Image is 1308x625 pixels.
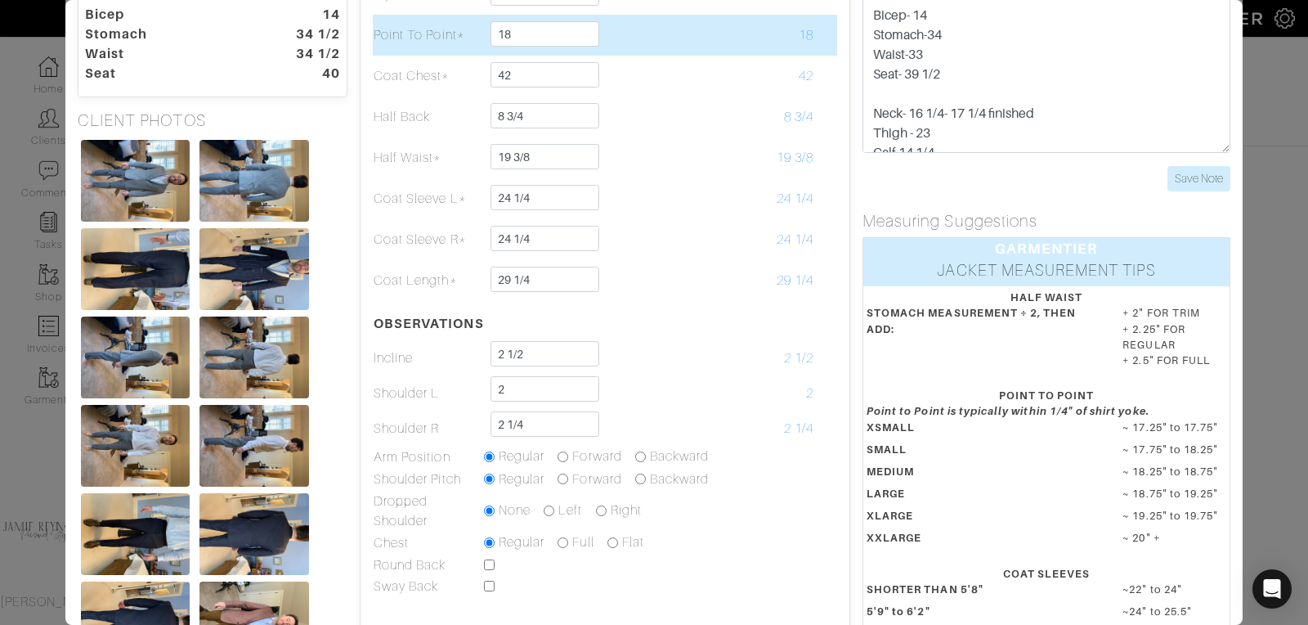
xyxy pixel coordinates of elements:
td: Arm Position [373,446,483,469]
dd: ~24" to 25.5" [1110,604,1239,619]
img: VpusukBiP4YVMWzCc1gugnC6 [81,317,190,398]
dt: MEDIUM [854,464,1110,486]
label: Forward [572,470,621,489]
dd: ~ 18.75" to 19.25" [1110,486,1239,501]
div: POINT TO POINT [867,388,1226,403]
img: YaKW78E4ff5pwiaR7ismRaWC [81,493,190,575]
td: Coat Sleeve L* [373,178,483,219]
label: Regular [499,470,544,489]
div: JACKET MEASUREMENT TIPS [863,259,1230,286]
dd: ~ 19.25" to 19.75" [1110,508,1239,524]
dt: Bicep [73,5,259,25]
dd: + 2" FOR TRIM + 2.25" FOR REGULAR + 2.5" FOR FULL [1110,305,1239,368]
dt: 40 [259,64,352,83]
td: Point To Point* [373,15,483,56]
dt: 34 1/2 [259,44,352,64]
dt: Seat [73,64,259,83]
dt: STOMACH MEASUREMENT ÷ 2, THEN ADD: [854,305,1110,375]
label: Right [611,501,642,520]
span: 8 3/4 [784,110,813,124]
img: sqbBfXPUKQcDLHmkRES1YrZY [81,405,190,487]
td: Dropped Shoulder [373,491,483,532]
label: Regular [499,533,544,552]
span: 42 [799,69,813,83]
dd: ~ 20" + [1110,530,1239,546]
img: tyH2gJ6mQwY2j7EZUzk32gof [199,140,308,222]
label: Backward [650,447,709,466]
dt: XLARGE [854,508,1110,530]
label: Left [558,501,582,520]
td: Coat Sleeve R* [373,219,483,260]
div: Open Intercom Messenger [1252,569,1292,609]
td: Coat Length* [373,260,483,301]
span: 24 1/4 [777,191,813,206]
span: 2 1/4 [784,421,813,436]
label: Regular [499,447,544,466]
dt: 34 1/2 [259,25,352,44]
h5: CLIENT PHOTOS [78,110,347,130]
td: Half Back [373,97,483,137]
dt: SHORTER THAN 5'8" [854,582,1110,604]
td: Shoulder L [373,375,483,411]
label: Full [572,533,594,552]
span: 24 1/4 [777,232,813,247]
img: jTDkGaqSczMnGhBkk4KG7K8f [199,493,308,575]
img: P4gXwjo4Tw1aLobJiysVALF8 [81,228,190,310]
div: GARMENTIER [863,238,1230,259]
td: Incline [373,340,483,375]
span: 19 3/8 [777,151,813,165]
td: Sway Back [373,576,483,597]
img: egGAvknjWTs2jR9ub7prYp3r [199,317,308,398]
dt: Waist [73,44,259,64]
h5: Measuring Suggestions [862,211,1230,231]
dt: Stomach [73,25,259,44]
td: Coat Chest* [373,56,483,97]
dd: ~22" to 24" [1110,582,1239,597]
dt: LARGE [854,486,1110,508]
span: 2 [806,386,813,401]
img: EqwdN2LizCURCp8f7RSfzSo7 [81,140,190,222]
div: COAT SLEEVES [867,566,1226,582]
label: Forward [572,447,621,466]
td: Shoulder R [373,411,483,446]
dt: XXLARGE [854,530,1110,552]
input: Save Note [1167,166,1230,191]
div: HALF WAIST [867,290,1226,305]
td: Half Waist* [373,137,483,178]
span: 18 [799,28,813,43]
td: Round Back [373,555,483,576]
td: Chest [373,532,483,555]
img: iiKsnLkwbd15K7C8psvFdYXk [199,228,308,310]
dt: 14 [259,5,352,25]
span: 2 1/2 [784,351,813,366]
label: Flat [622,533,644,552]
dt: SMALL [854,442,1110,464]
th: OBSERVATIONS [373,301,483,340]
label: Backward [650,470,709,489]
td: Shoulder Pitch [373,469,483,492]
em: Point to Point is typically within 1/4" of shirt yoke. [867,405,1149,417]
dd: ~ 18.25" to 18.75" [1110,464,1239,479]
dd: ~ 17.75" to 18.25" [1110,442,1239,457]
label: None [499,501,531,520]
img: LjWCcCHchnM5KHC1oTqFT3Sc [199,405,308,487]
dd: ~ 17.25" to 17.75" [1110,420,1239,435]
span: 29 1/4 [777,273,813,288]
dt: XSMALL [854,420,1110,442]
